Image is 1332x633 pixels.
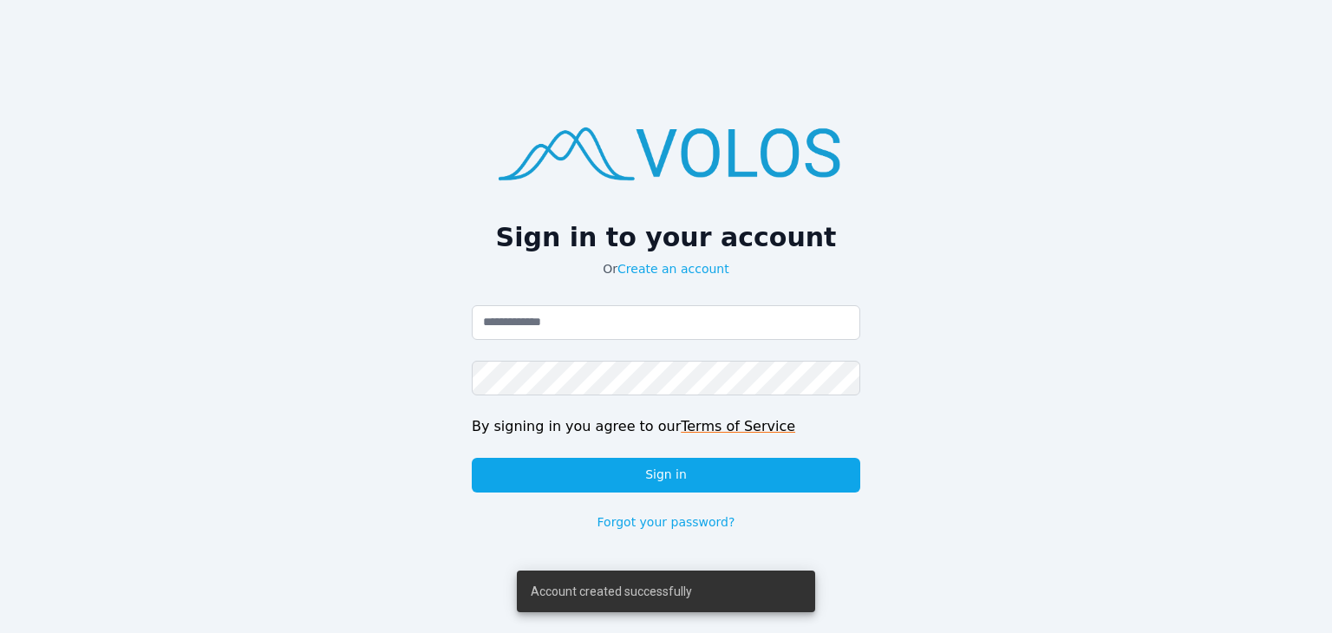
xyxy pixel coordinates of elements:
[472,416,860,437] div: By signing in you agree to our
[472,458,860,493] button: Sign in
[472,102,860,200] img: logo.png
[681,418,795,434] a: Terms of Service
[472,260,860,277] p: Or
[472,222,860,253] h2: Sign in to your account
[597,513,735,531] a: Forgot your password?
[531,583,692,600] span: Account created successfully
[617,262,729,276] a: Create an account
